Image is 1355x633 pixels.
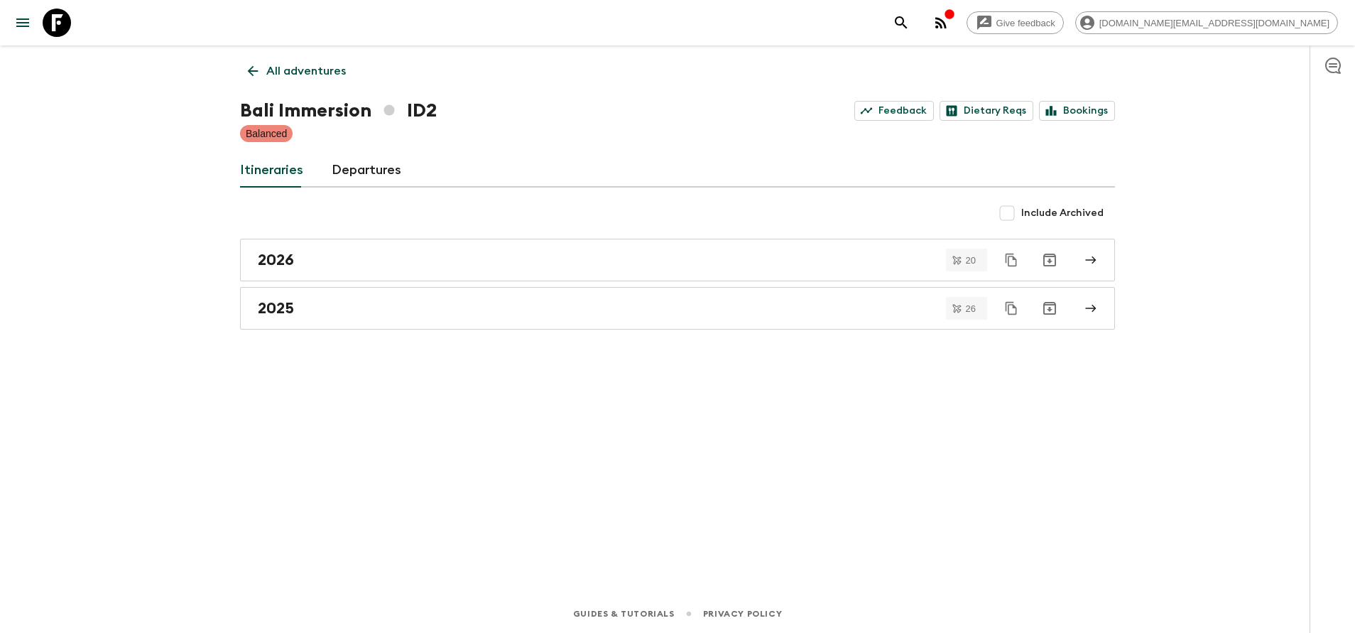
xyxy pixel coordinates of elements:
[1039,101,1115,121] a: Bookings
[1075,11,1338,34] div: [DOMAIN_NAME][EMAIL_ADDRESS][DOMAIN_NAME]
[573,606,675,622] a: Guides & Tutorials
[1092,18,1337,28] span: [DOMAIN_NAME][EMAIL_ADDRESS][DOMAIN_NAME]
[998,247,1024,273] button: Duplicate
[9,9,37,37] button: menu
[1035,246,1064,274] button: Archive
[887,9,915,37] button: search adventures
[998,296,1024,321] button: Duplicate
[940,101,1033,121] a: Dietary Reqs
[240,287,1115,330] a: 2025
[240,153,303,188] a: Itineraries
[989,18,1063,28] span: Give feedback
[1021,206,1104,220] span: Include Archived
[246,126,287,141] p: Balanced
[240,57,354,85] a: All adventures
[258,251,294,269] h2: 2026
[266,63,346,80] p: All adventures
[240,97,437,125] h1: Bali Immersion ID2
[967,11,1064,34] a: Give feedback
[957,304,984,313] span: 26
[703,606,782,622] a: Privacy Policy
[957,256,984,265] span: 20
[854,101,934,121] a: Feedback
[258,299,294,318] h2: 2025
[1035,294,1064,323] button: Archive
[240,239,1115,281] a: 2026
[332,153,401,188] a: Departures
